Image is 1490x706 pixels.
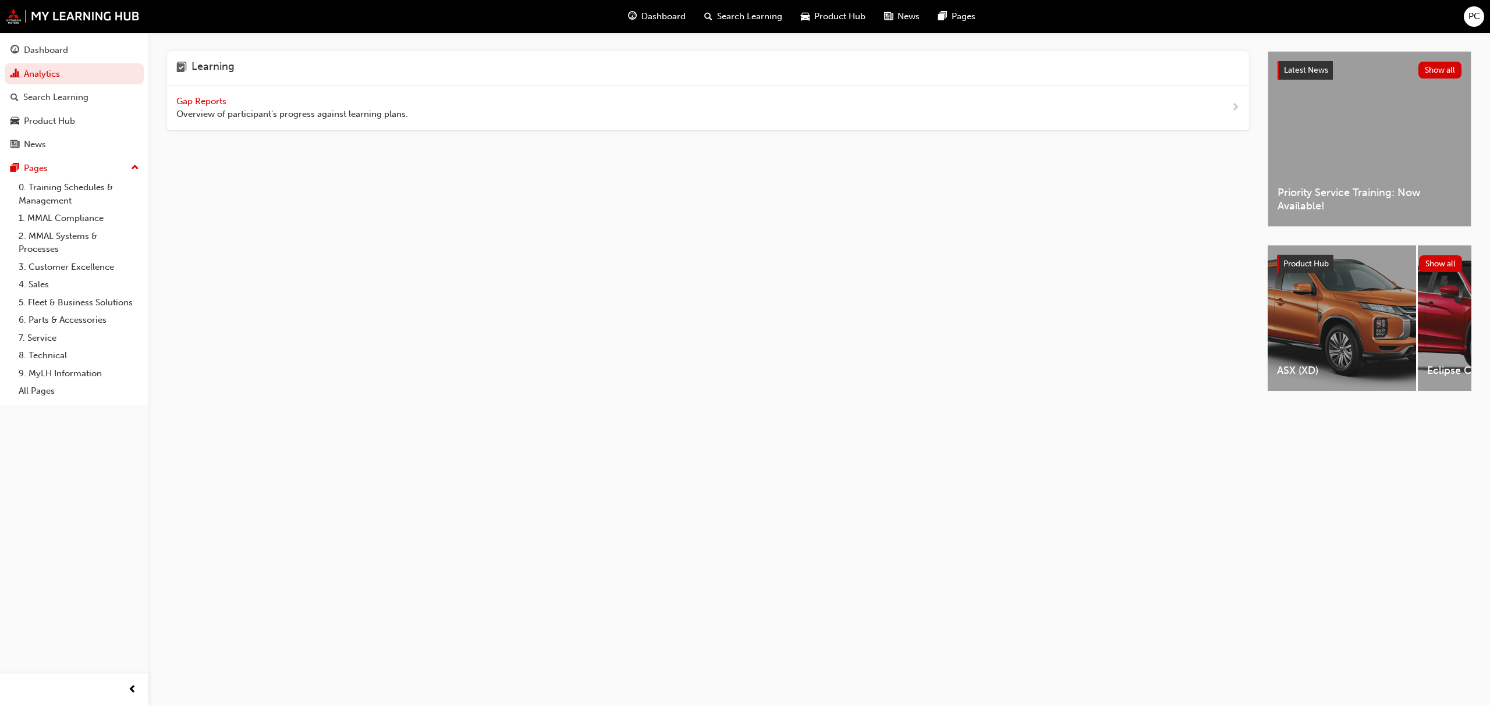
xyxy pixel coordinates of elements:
[14,209,144,227] a: 1. MMAL Compliance
[14,382,144,400] a: All Pages
[128,683,137,697] span: prev-icon
[1231,101,1240,115] span: next-icon
[14,179,144,209] a: 0. Training Schedules & Management
[1284,65,1328,75] span: Latest News
[1464,6,1484,27] button: PC
[176,96,229,106] span: Gap Reports
[1419,255,1463,272] button: Show all
[5,110,144,132] a: Product Hub
[695,5,792,28] a: search-iconSearch Learning
[5,63,144,85] a: Analytics
[23,91,88,104] div: Search Learning
[801,9,810,24] span: car-icon
[10,140,19,150] span: news-icon
[1278,61,1461,80] a: Latest NewsShow all
[167,85,1249,131] a: Gap Reports Overview of participant's progress against learning plans.next-icon
[929,5,985,28] a: pages-iconPages
[14,227,144,258] a: 2. MMAL Systems & Processes
[6,9,140,24] img: mmal
[1283,259,1329,269] span: Product Hub
[10,69,19,80] span: chart-icon
[897,10,920,23] span: News
[619,5,695,28] a: guage-iconDashboard
[14,329,144,347] a: 7. Service
[5,158,144,179] button: Pages
[1278,186,1461,212] span: Priority Service Training: Now Available!
[884,9,893,24] span: news-icon
[14,276,144,294] a: 4. Sales
[628,9,637,24] span: guage-icon
[14,294,144,312] a: 5. Fleet & Business Solutions
[10,92,19,103] span: search-icon
[952,10,975,23] span: Pages
[792,5,875,28] a: car-iconProduct Hub
[191,60,235,76] h4: Learning
[5,40,144,61] a: Dashboard
[14,347,144,365] a: 8. Technical
[5,134,144,155] a: News
[10,163,19,174] span: pages-icon
[24,44,68,57] div: Dashboard
[1418,62,1462,79] button: Show all
[1468,10,1480,23] span: PC
[176,108,408,121] span: Overview of participant's progress against learning plans.
[10,45,19,56] span: guage-icon
[938,9,947,24] span: pages-icon
[641,10,686,23] span: Dashboard
[1268,51,1471,227] a: Latest NewsShow allPriority Service Training: Now Available!
[131,161,139,176] span: up-icon
[24,162,48,175] div: Pages
[1268,245,1416,391] a: ASX (XD)
[5,37,144,158] button: DashboardAnalyticsSearch LearningProduct HubNews
[875,5,929,28] a: news-iconNews
[14,311,144,329] a: 6. Parts & Accessories
[176,60,187,76] span: learning-icon
[24,115,75,128] div: Product Hub
[10,116,19,127] span: car-icon
[5,87,144,108] a: Search Learning
[14,365,144,383] a: 9. MyLH Information
[24,138,46,151] div: News
[1277,364,1407,377] span: ASX (XD)
[14,258,144,276] a: 3. Customer Excellence
[717,10,782,23] span: Search Learning
[704,9,712,24] span: search-icon
[1277,255,1462,273] a: Product HubShow all
[814,10,865,23] span: Product Hub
